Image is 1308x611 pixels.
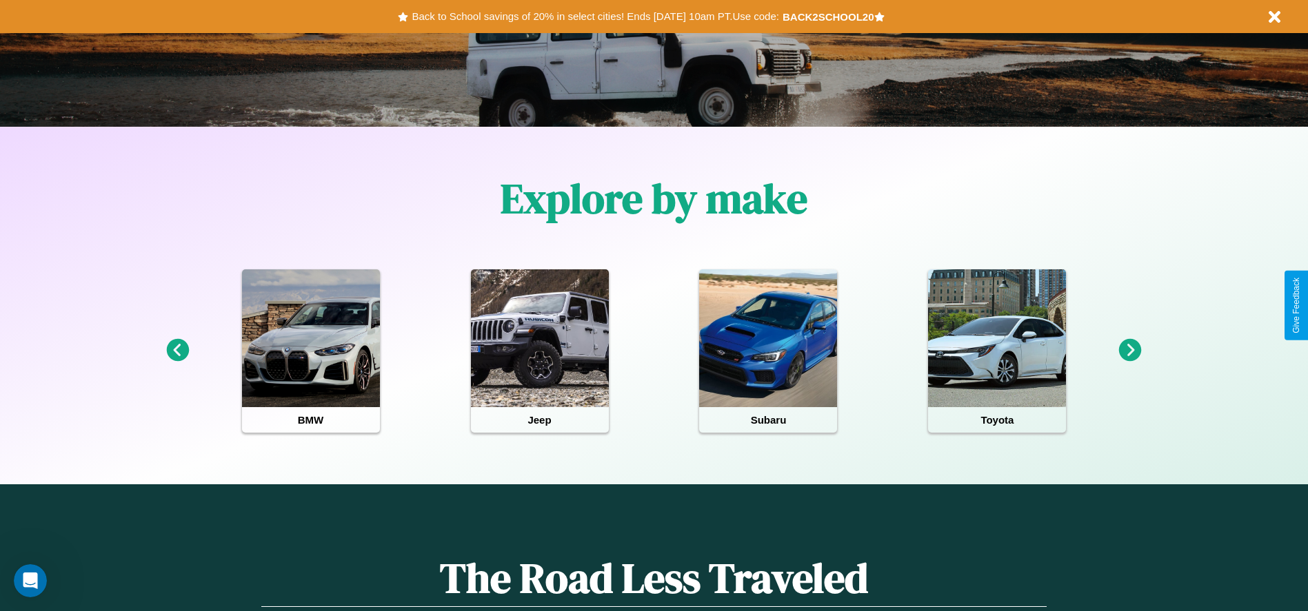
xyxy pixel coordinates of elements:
[783,11,874,23] b: BACK2SCHOOL20
[699,407,837,433] h4: Subaru
[1291,278,1301,333] div: Give Feedback
[501,170,807,227] h1: Explore by make
[408,7,782,26] button: Back to School savings of 20% in select cities! Ends [DATE] 10am PT.Use code:
[471,407,609,433] h4: Jeep
[242,407,380,433] h4: BMW
[14,564,47,597] iframe: Intercom live chat
[261,550,1046,607] h1: The Road Less Traveled
[928,407,1066,433] h4: Toyota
